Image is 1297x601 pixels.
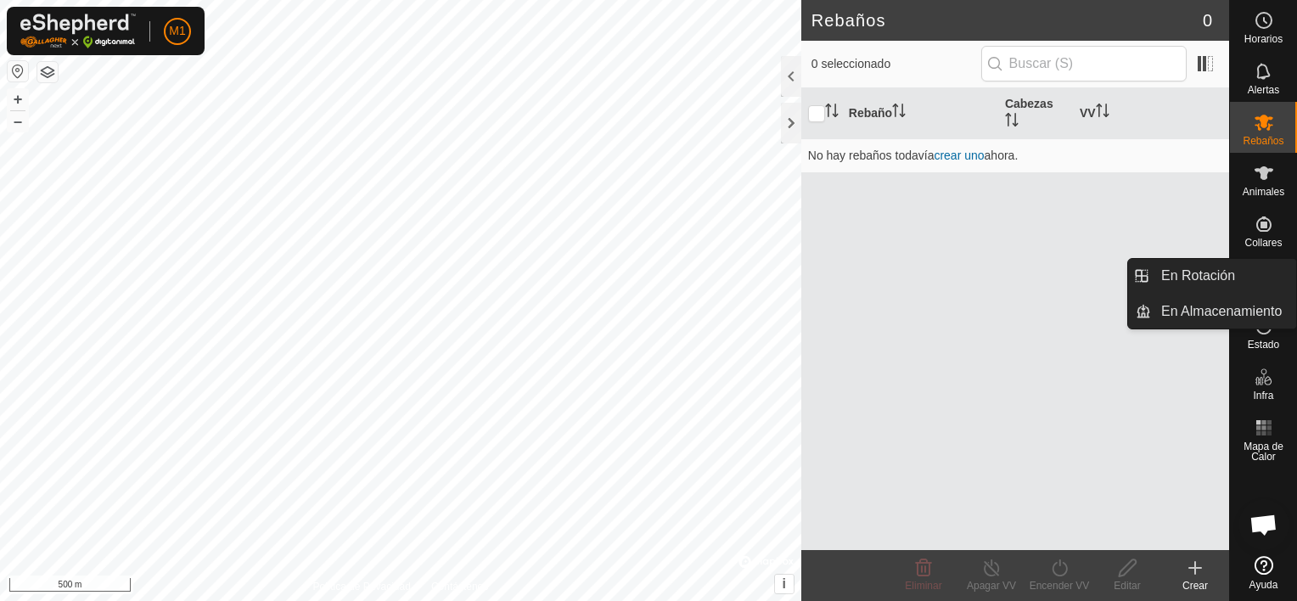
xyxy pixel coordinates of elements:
span: Infra [1253,390,1273,401]
div: Editar [1093,578,1161,593]
button: – [8,111,28,132]
img: Logo Gallagher [20,14,136,48]
a: Política de Privacidad [312,579,410,594]
a: Contáctenos [431,579,488,594]
a: En Almacenamiento [1151,295,1296,329]
button: Restablecer Mapa [8,61,28,81]
span: Eliminar [905,580,941,592]
h2: Rebaños [811,10,1203,31]
button: i [775,575,794,593]
span: Animales [1243,187,1284,197]
input: Buscar (S) [981,46,1187,81]
li: En Rotación [1128,259,1296,293]
a: En Rotación [1151,259,1296,293]
span: Rebaños [1243,136,1283,146]
a: crear uno [934,149,984,162]
div: Encender VV [1025,578,1093,593]
p-sorticon: Activar para ordenar [1096,106,1109,120]
div: Chat abierto [1238,499,1289,550]
span: Alertas [1248,85,1279,95]
button: + [8,89,28,110]
span: M1 [169,22,185,40]
button: Capas del Mapa [37,62,58,82]
p-sorticon: Activar para ordenar [892,106,906,120]
span: i [783,576,786,591]
th: VV [1073,88,1229,139]
span: Ayuda [1249,580,1278,590]
p-sorticon: Activar para ordenar [825,106,839,120]
span: Estado [1248,340,1279,350]
span: En Almacenamiento [1161,301,1282,322]
span: Collares [1244,238,1282,248]
span: En Rotación [1161,266,1235,286]
a: Ayuda [1230,549,1297,597]
span: Horarios [1244,34,1283,44]
li: En Almacenamiento [1128,295,1296,329]
span: 0 seleccionado [811,55,981,73]
span: 0 [1203,8,1212,33]
td: No hay rebaños todavía ahora. [801,138,1229,172]
span: Mapa de Calor [1234,441,1293,462]
th: Rebaño [842,88,998,139]
th: Cabezas [998,88,1073,139]
div: Crear [1161,578,1229,593]
div: Apagar VV [957,578,1025,593]
p-sorticon: Activar para ordenar [1005,115,1019,129]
